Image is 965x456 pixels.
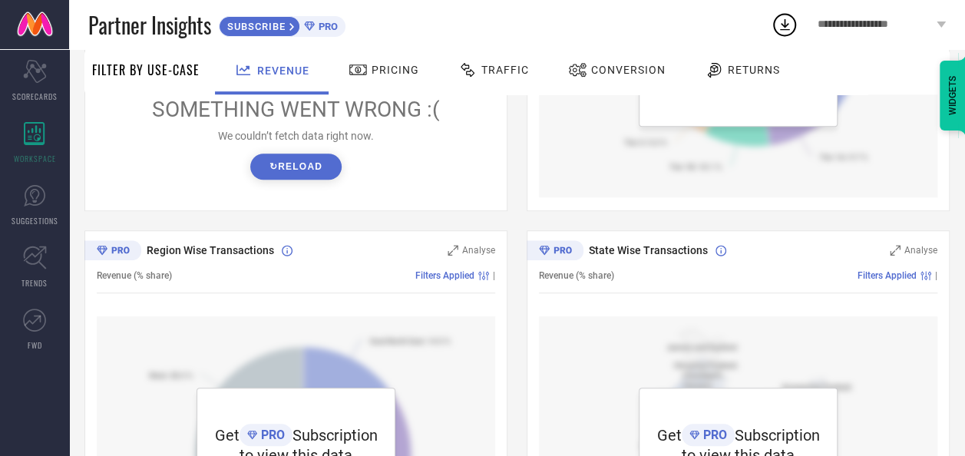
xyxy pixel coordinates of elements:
[257,64,309,77] span: Revenue
[21,277,48,289] span: TRENDS
[219,12,345,37] a: SUBSCRIBEPRO
[539,270,614,281] span: Revenue (% share)
[147,244,274,256] span: Region Wise Transactions
[292,426,378,444] span: Subscription
[152,97,440,122] span: SOMETHING WENT WRONG :(
[88,9,211,41] span: Partner Insights
[735,426,820,444] span: Subscription
[462,245,495,256] span: Analyse
[657,426,682,444] span: Get
[28,339,42,351] span: FWD
[84,240,141,263] div: Premium
[12,91,58,102] span: SCORECARDS
[415,270,474,281] span: Filters Applied
[591,64,666,76] span: Conversion
[589,244,708,256] span: State Wise Transactions
[257,428,285,442] span: PRO
[858,270,917,281] span: Filters Applied
[218,130,374,142] span: We couldn’t fetch data right now.
[14,153,56,164] span: WORKSPACE
[890,245,901,256] svg: Zoom
[527,240,583,263] div: Premium
[372,64,419,76] span: Pricing
[12,215,58,226] span: SUGGESTIONS
[250,154,342,180] button: ↻Reload
[493,270,495,281] span: |
[904,245,937,256] span: Analyse
[97,270,172,281] span: Revenue (% share)
[771,11,798,38] div: Open download list
[220,21,289,32] span: SUBSCRIBE
[215,426,240,444] span: Get
[92,61,200,79] span: Filter By Use-Case
[699,428,727,442] span: PRO
[315,21,338,32] span: PRO
[481,64,529,76] span: Traffic
[448,245,458,256] svg: Zoom
[935,270,937,281] span: |
[728,64,780,76] span: Returns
